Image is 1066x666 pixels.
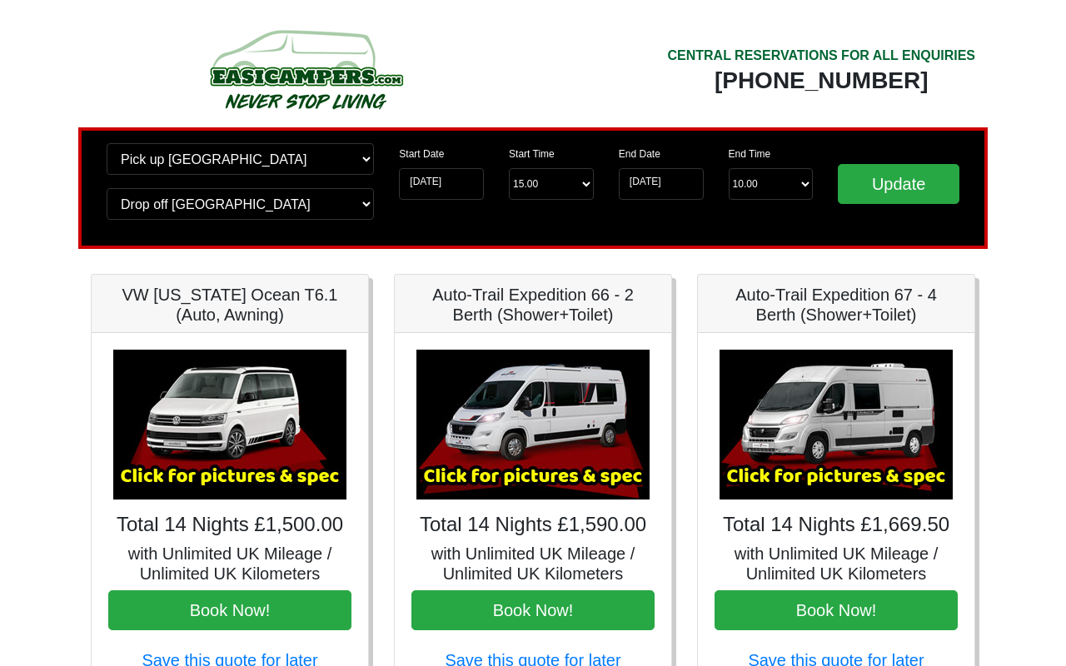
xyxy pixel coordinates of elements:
label: Start Date [399,147,444,162]
h5: Auto-Trail Expedition 67 - 4 Berth (Shower+Toilet) [715,285,958,325]
input: Start Date [399,168,484,200]
div: CENTRAL RESERVATIONS FOR ALL ENQUIRIES [667,46,975,66]
label: End Date [619,147,660,162]
img: Auto-Trail Expedition 67 - 4 Berth (Shower+Toilet) [720,350,953,499]
h5: with Unlimited UK Mileage / Unlimited UK Kilometers [715,544,958,584]
h4: Total 14 Nights £1,669.50 [715,513,958,537]
h5: with Unlimited UK Mileage / Unlimited UK Kilometers [108,544,351,584]
button: Book Now! [715,590,958,630]
img: VW California Ocean T6.1 (Auto, Awning) [113,350,346,499]
h5: Auto-Trail Expedition 66 - 2 Berth (Shower+Toilet) [411,285,655,325]
label: Start Time [509,147,555,162]
button: Book Now! [411,590,655,630]
input: Update [838,164,959,204]
img: Auto-Trail Expedition 66 - 2 Berth (Shower+Toilet) [416,350,650,499]
h5: with Unlimited UK Mileage / Unlimited UK Kilometers [411,544,655,584]
h4: Total 14 Nights £1,500.00 [108,513,351,537]
img: campers-checkout-logo.png [147,23,464,115]
div: [PHONE_NUMBER] [667,66,975,96]
button: Book Now! [108,590,351,630]
h5: VW [US_STATE] Ocean T6.1 (Auto, Awning) [108,285,351,325]
input: Return Date [619,168,704,200]
h4: Total 14 Nights £1,590.00 [411,513,655,537]
label: End Time [729,147,771,162]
